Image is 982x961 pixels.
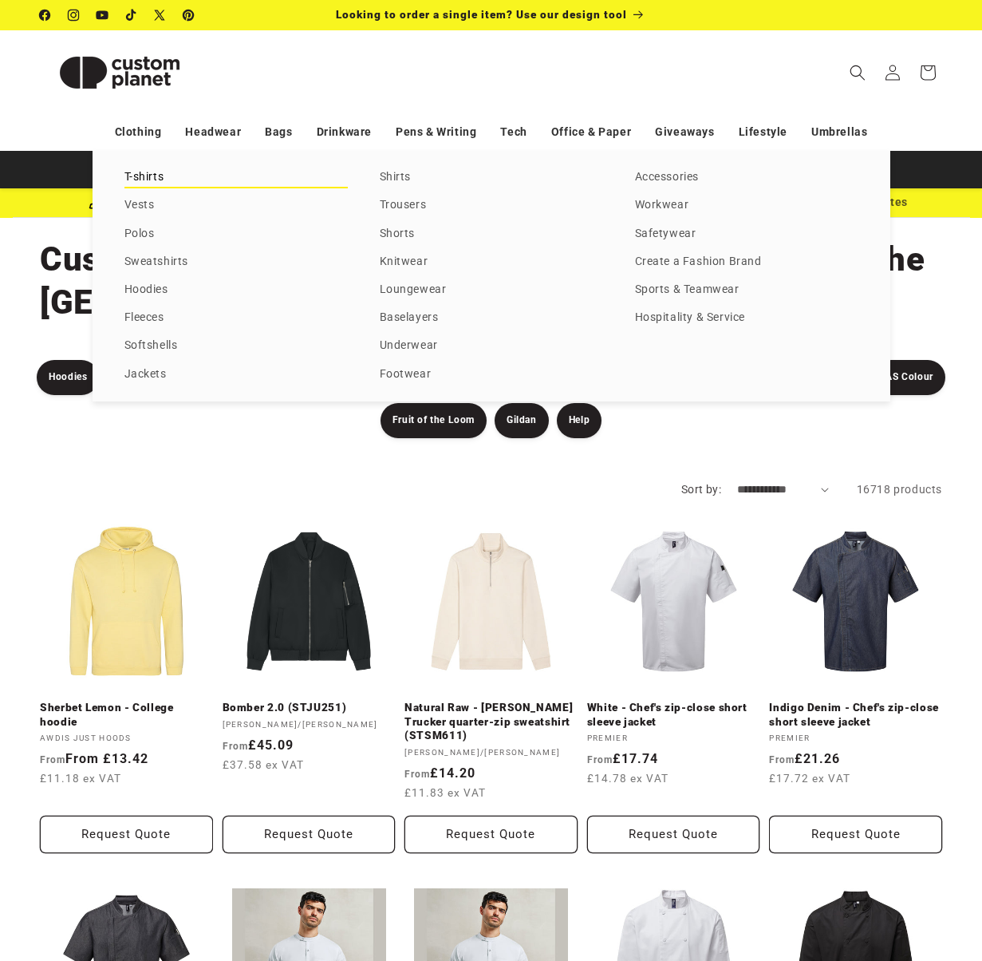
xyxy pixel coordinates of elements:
[500,118,526,146] a: Tech
[739,118,787,146] a: Lifestyle
[115,118,162,146] a: Clothing
[635,251,858,273] a: Create a Fashion Brand
[124,307,348,329] a: Fleeces
[40,701,213,729] a: Sherbet Lemon - College hoodie
[587,816,760,853] button: Request Quote
[124,167,348,188] a: T-shirts
[635,195,858,216] a: Workwear
[380,251,603,273] a: Knitwear
[857,483,942,496] span: 16718 products
[708,789,982,961] iframe: Chat Widget
[34,30,206,114] a: Custom Planet
[380,364,603,386] a: Footwear
[223,701,396,715] a: Bomber 2.0 (STJU251)
[635,167,858,188] a: Accessories
[317,118,372,146] a: Drinkware
[655,118,714,146] a: Giveaways
[380,195,603,216] a: Trousers
[635,307,858,329] a: Hospitality & Service
[223,816,396,853] button: Request Quote
[811,118,867,146] a: Umbrellas
[635,279,858,301] a: Sports & Teamwear
[40,816,213,853] button: Request Quote
[681,483,721,496] label: Sort by:
[587,701,760,729] a: White - Chef's zip-close short sleeve jacket
[557,403,601,438] a: Help
[381,403,487,438] a: Fruit of the Loom
[124,223,348,245] a: Polos
[265,118,292,146] a: Bags
[380,167,603,188] a: Shirts
[769,701,942,729] a: Indigo Denim - Chef's zip-close short sleeve jacket
[404,816,578,853] button: Request Quote
[124,195,348,216] a: Vests
[380,223,603,245] a: Shorts
[124,251,348,273] a: Sweatshirts
[840,55,875,90] summary: Search
[380,307,603,329] a: Baselayers
[380,279,603,301] a: Loungewear
[185,118,241,146] a: Headwear
[124,364,348,386] a: Jackets
[635,223,858,245] a: Safetywear
[124,335,348,357] a: Softshells
[40,37,199,109] img: Custom Planet
[380,335,603,357] a: Underwear
[551,118,631,146] a: Office & Paper
[124,279,348,301] a: Hoodies
[404,701,578,743] a: Natural Raw - [PERSON_NAME] Trucker quarter-zip sweatshirt (STSM611)
[396,118,476,146] a: Pens & Writing
[495,403,549,438] a: Gildan
[336,8,627,21] span: Looking to order a single item? Use our design tool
